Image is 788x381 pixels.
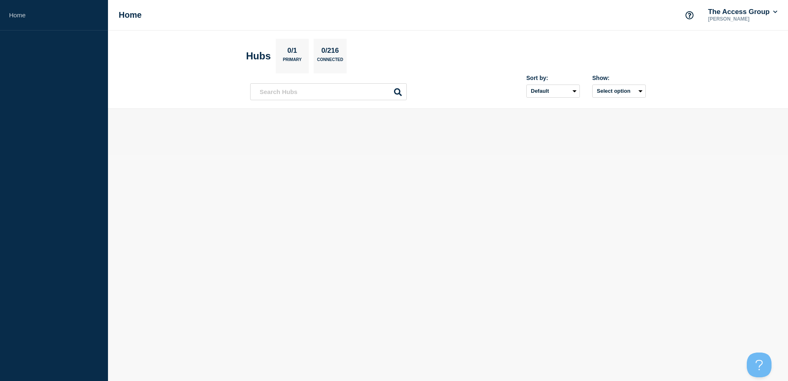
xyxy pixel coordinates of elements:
button: Support [681,7,698,24]
input: Search Hubs [250,83,407,100]
h2: Hubs [246,50,271,62]
iframe: Help Scout Beacon - Open [747,353,772,377]
button: Select option [592,85,646,98]
div: Show: [592,75,646,81]
p: 0/216 [318,47,342,57]
button: The Access Group [706,8,779,16]
p: Primary [283,57,302,66]
p: [PERSON_NAME] [706,16,779,22]
select: Sort by [526,85,580,98]
h1: Home [119,10,142,20]
p: Connected [317,57,343,66]
p: 0/1 [284,47,300,57]
div: Sort by: [526,75,580,81]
